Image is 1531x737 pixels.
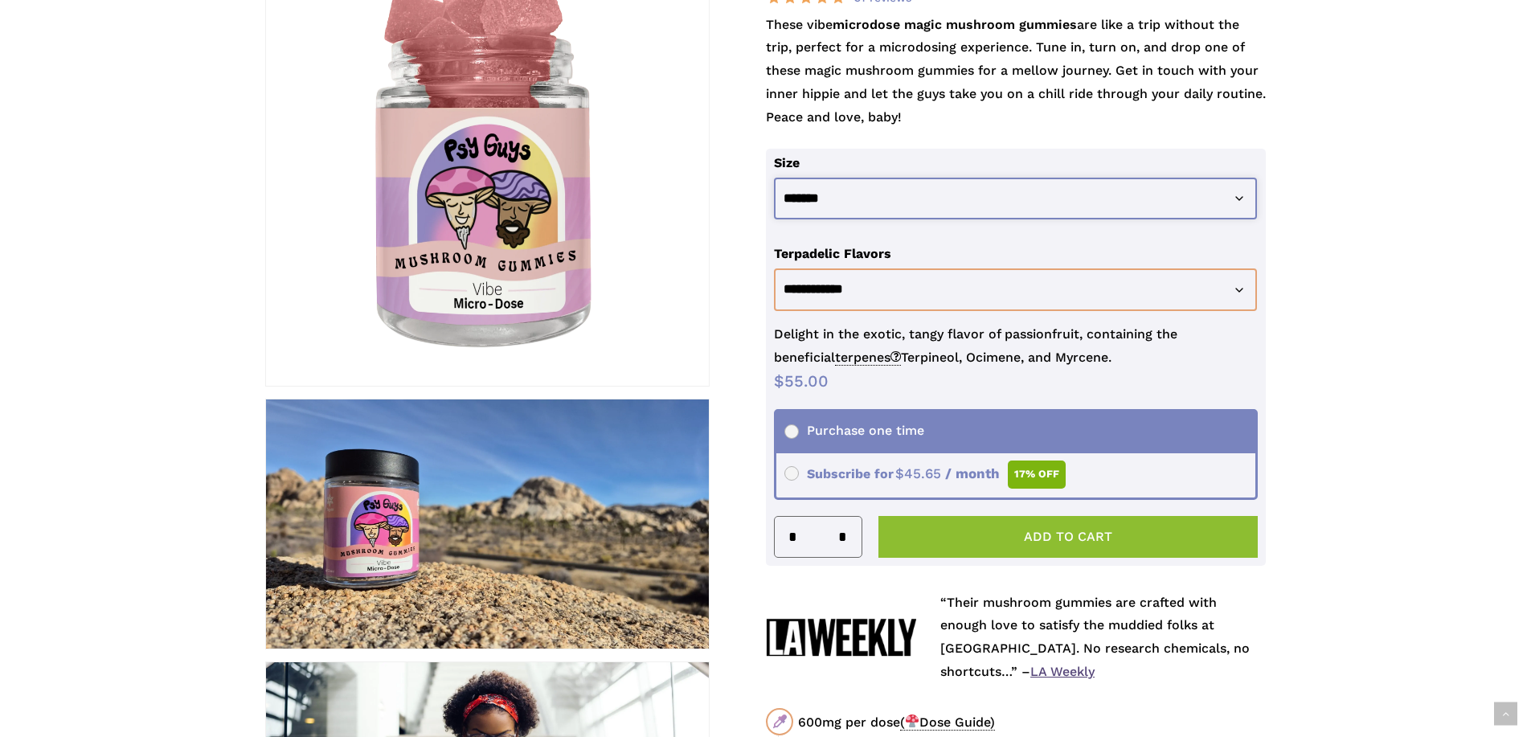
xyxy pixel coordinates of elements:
button: Add to cart [878,516,1259,558]
span: Subscribe for [784,466,1066,481]
span: 45.65 [895,465,941,481]
img: 🍄 [906,714,919,727]
label: Size [774,155,800,170]
a: LA Weekly [1030,664,1095,679]
p: “Their mushroom gummies are crafted with enough love to satisfy the muddied folks at [GEOGRAPHIC_... [940,592,1266,684]
span: $ [774,371,784,391]
span: $ [895,465,904,481]
span: ( Dose Guide) [900,714,995,731]
div: 600mg per dose [798,712,1266,732]
label: Terpadelic Flavors [774,246,891,261]
strong: microdose magic mushroom gummies [833,17,1077,32]
span: terpenes [835,350,901,366]
bdi: 55.00 [774,371,829,391]
input: Product quantity [802,517,833,557]
p: These vibe are like a trip without the trip, perfect for a microdosing experience. Tune in, turn ... [766,14,1267,149]
span: Purchase one time [784,423,924,438]
a: Back to top [1494,702,1517,726]
img: La Weekly Logo [766,618,916,657]
span: / month [945,465,1000,481]
p: Delight in the exotic, tangy flavor of passionfruit, containing the beneficial Terpineol, Ocimene... [774,323,1259,370]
